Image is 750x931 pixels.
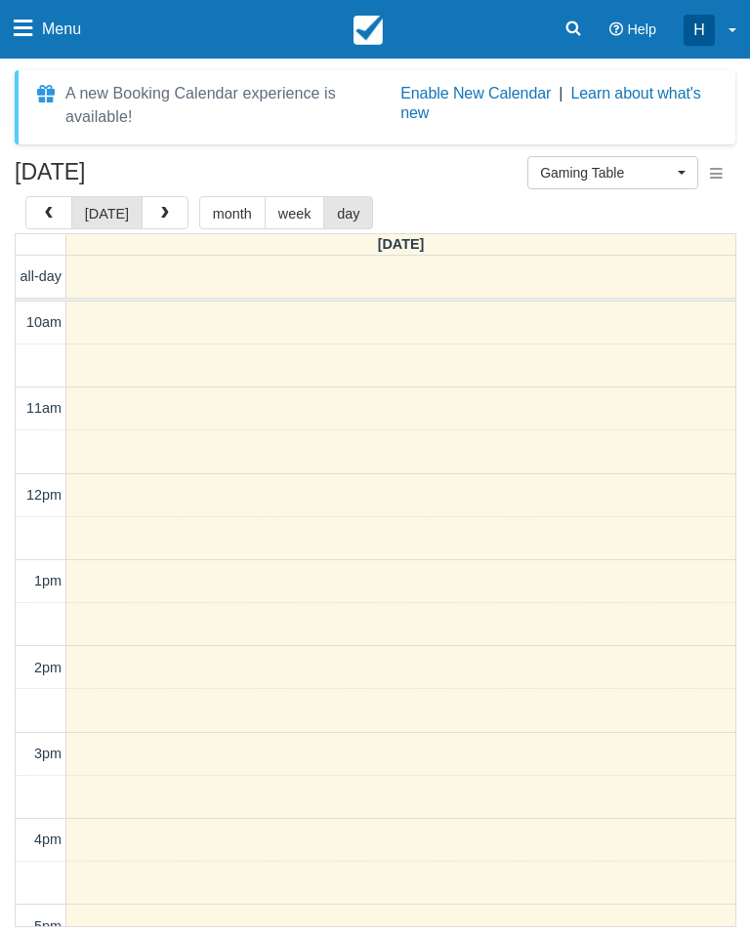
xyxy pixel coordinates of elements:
span: | [559,85,562,101]
span: 1pm [34,573,62,588]
h2: [DATE] [15,160,262,196]
button: week [265,196,325,229]
span: Help [627,21,656,37]
span: Gaming Table [540,163,673,182]
span: all-day [21,268,62,284]
div: A new Booking Calendar experience is available! [65,82,393,129]
span: 11am [26,400,62,416]
span: 4pm [34,831,62,847]
i: Help [609,22,623,36]
img: checkfront-main-nav-mini-logo.png [354,16,383,45]
span: 3pm [34,746,62,761]
button: month [199,196,266,229]
span: 12pm [26,487,62,503]
a: Learn about what's new [400,85,701,121]
button: Enable New Calendar [400,84,551,103]
button: Gaming Table [527,156,698,189]
button: [DATE] [71,196,143,229]
div: H [684,15,715,46]
span: 10am [26,314,62,330]
button: day [323,196,373,229]
span: 2pm [34,660,62,675]
span: [DATE] [378,236,425,252]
